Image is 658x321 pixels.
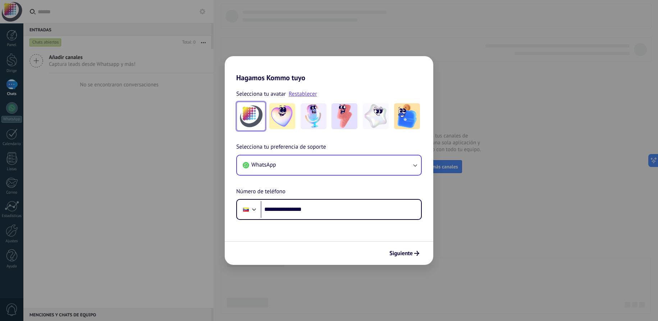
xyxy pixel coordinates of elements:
[394,103,420,129] img: -5.jpeg
[237,155,421,175] button: WhatsApp
[389,250,413,257] font: Siguiente
[236,90,286,98] font: Selecciona tu avatar
[236,73,305,82] font: Hagamos Kommo tuyo
[236,143,326,150] font: Selecciona tu preferencia de soporte
[363,103,389,129] img: -4.jpeg
[239,202,253,217] div: Venezuela: +58
[301,103,326,129] img: -2.jpeg
[236,188,285,195] font: Número de teléfono
[332,103,357,129] img: -3.jpeg
[251,161,276,168] font: WhatsApp
[269,103,295,129] img: -1.jpeg
[386,247,422,259] button: Siguiente
[289,90,317,98] a: Restablecer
